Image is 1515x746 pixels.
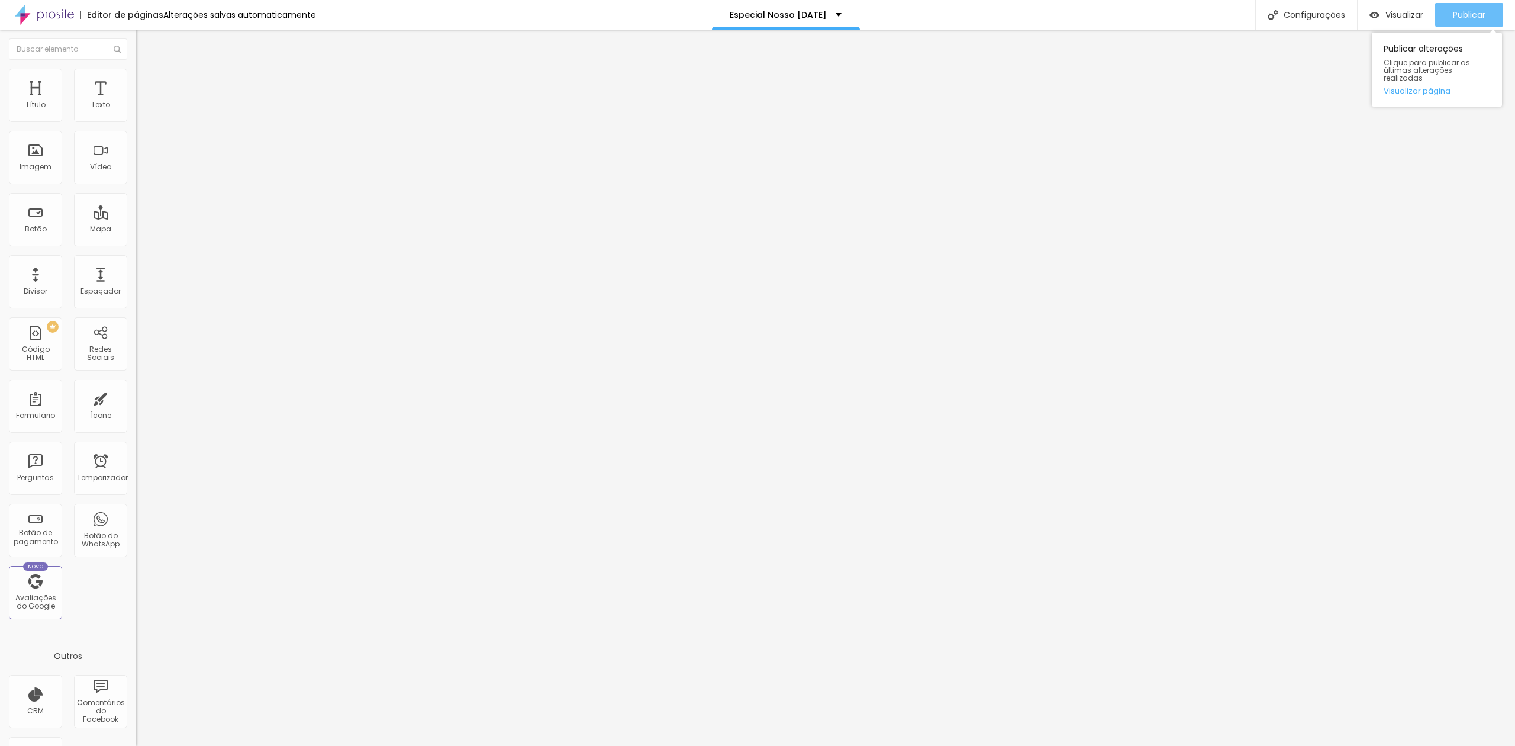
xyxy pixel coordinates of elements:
[80,286,121,296] font: Espaçador
[77,472,128,483] font: Temporizador
[87,9,163,21] font: Editor de páginas
[730,9,827,21] font: Especial Nosso [DATE]
[136,30,1515,746] iframe: Editor
[1435,3,1503,27] button: Publicar
[20,162,51,172] font: Imagem
[54,650,82,662] font: Outros
[82,530,120,549] font: Botão do WhatsApp
[1284,9,1345,21] font: Configurações
[114,46,121,53] img: Ícone
[28,563,44,570] font: Novo
[17,472,54,483] font: Perguntas
[1453,9,1485,21] font: Publicar
[1369,10,1379,20] img: view-1.svg
[16,410,55,420] font: Formulário
[90,224,111,234] font: Mapa
[25,224,47,234] font: Botão
[77,697,125,725] font: Comentários do Facebook
[1358,3,1435,27] button: Visualizar
[9,38,127,60] input: Buscar elemento
[90,162,111,172] font: Vídeo
[1384,43,1463,54] font: Publicar alterações
[22,344,50,362] font: Código HTML
[1384,85,1450,97] font: Visualizar página
[91,410,111,420] font: Ícone
[14,528,58,546] font: Botão de pagamento
[1384,57,1470,83] font: Clique para publicar as últimas alterações realizadas
[163,9,316,21] font: Alterações salvas automaticamente
[1384,87,1490,95] a: Visualizar página
[1268,10,1278,20] img: Ícone
[27,706,44,716] font: CRM
[25,99,46,110] font: Título
[87,344,114,362] font: Redes Sociais
[91,99,110,110] font: Texto
[15,593,56,611] font: Avaliações do Google
[24,286,47,296] font: Divisor
[1385,9,1423,21] font: Visualizar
